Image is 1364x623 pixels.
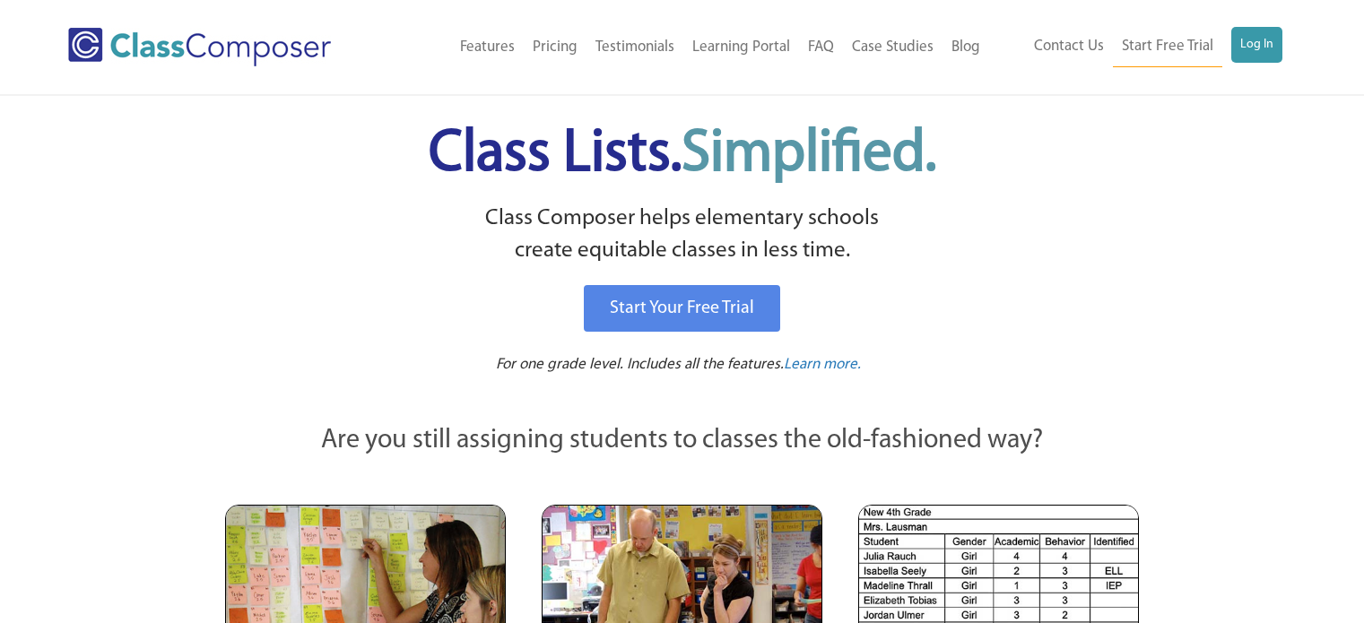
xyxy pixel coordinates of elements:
a: Start Free Trial [1113,27,1222,67]
p: Class Composer helps elementary schools create equitable classes in less time. [222,203,1142,268]
a: FAQ [799,28,843,67]
a: Start Your Free Trial [584,285,780,332]
a: Pricing [524,28,586,67]
img: Class Composer [68,28,331,66]
a: Testimonials [586,28,683,67]
p: Are you still assigning students to classes the old-fashioned way? [225,421,1140,461]
nav: Header Menu [989,27,1282,67]
span: Class Lists. [429,125,936,184]
a: Learn more. [784,354,861,376]
a: Learning Portal [683,28,799,67]
span: Learn more. [784,357,861,372]
span: Simplified. [682,125,936,184]
a: Case Studies [843,28,943,67]
span: For one grade level. Includes all the features. [496,357,784,372]
a: Blog [943,28,989,67]
span: Start Your Free Trial [610,299,754,317]
a: Contact Us [1025,27,1113,66]
a: Features [451,28,524,67]
nav: Header Menu [388,28,988,67]
a: Log In [1231,27,1282,63]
